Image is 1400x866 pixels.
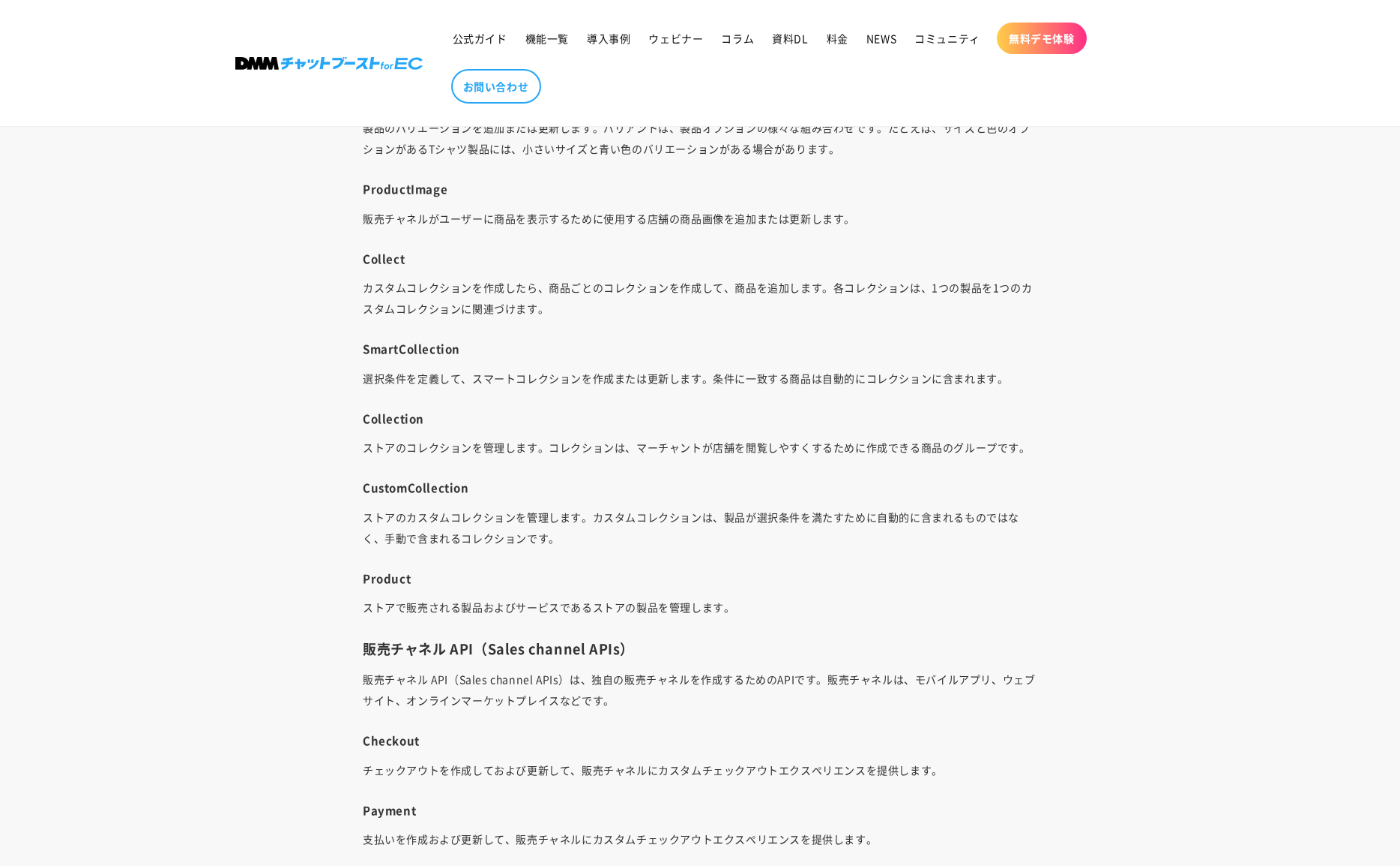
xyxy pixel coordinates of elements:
[712,23,763,54] a: コラム
[1009,32,1075,45] span: 無料デモ体験
[363,733,1037,748] h4: Checkout
[578,23,639,54] a: 導入事例
[827,32,848,45] span: 料金
[516,23,578,54] a: 機能一覧
[451,69,541,104] a: お問い合わせ
[363,368,1037,389] p: 選択条件を定義して、スマートコレクションを作成または更新します。条件に一致する商品は自動的にコレクションに含まれます。
[363,437,1037,458] p: ストアのコレクションを管理します。コレクションは、マーチャントが店舗を閲覧しやすくするために作成できる商品のグループです。
[363,759,1037,780] p: チェックアウトを作成しておよび更新して、販売チャネルにカスタムチェックアウトエクスペリエンスを提供します。
[363,208,1037,229] p: 販売チャネルがユーザーに商品を表示するために使用する店舗の商品画像を追加または更新します。
[363,803,1037,818] h4: Payment
[363,507,1037,549] p: ストアのカスタムコレクションを管理します。カスタムコレクションは、製品が選択条件を満たすために自動的に含まれるものではなく、手動で含まれるコレクションです。
[639,23,712,54] a: ウェビナー
[866,32,896,45] span: NEWS
[857,23,905,54] a: NEWS
[453,32,507,45] span: 公式ガイド
[772,32,808,45] span: 資料DL
[363,182,1037,197] h4: ProductImage
[648,32,703,45] span: ウェビナー
[463,80,529,93] span: お問い合わせ
[363,117,1037,159] p: 製品のバリエーションを追加または更新します。バリアントは、製品オプションの様々な組み合わせです。たとえば、サイズと色のオプションがあるTシャツ製品には、小さいサイズと青い色のバリエーションがある...
[363,277,1037,319] p: カスタムコレクションを作成したら、商品ごとのコレクションを作成して、商品を追加します。各コレクションは、1つの製品を1つのカスタムコレクションに関連づけます。
[363,480,1037,495] h4: CustomCollection
[363,669,1037,711] p: 販売チャネル API（Sales channel APIs）は、独自の販売チャネルを作成するためのAPIです。販売チャネルは、モバイルアプリ、ウェブサイト、オンラインマーケットプレイスなどです。
[363,341,1037,356] h4: SmartCollection
[363,828,1037,849] p: 支払いを作成および更新して、販売チャネルにカスタムチェックアウトエクスペリエンスを提供します。
[818,23,857,54] a: 料金
[914,32,980,45] span: コミュニティ
[363,639,634,658] span: 販売チャネル API（Sales channel APIs）
[763,23,817,54] a: 資料DL
[587,32,630,45] span: 導入事例
[444,23,516,54] a: 公式ガイド
[363,571,1037,586] h4: Product
[721,32,754,45] span: コラム
[363,411,1037,426] h4: Collection
[997,23,1087,54] a: 無料デモ体験
[363,597,1037,618] p: ストアで販売される製品およびサービスであるストアの製品を管理します。
[525,32,569,45] span: 機能一覧
[235,57,423,70] img: 株式会社DMM Boost
[905,23,989,54] a: コミュニティ
[363,251,1037,266] h4: Collect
